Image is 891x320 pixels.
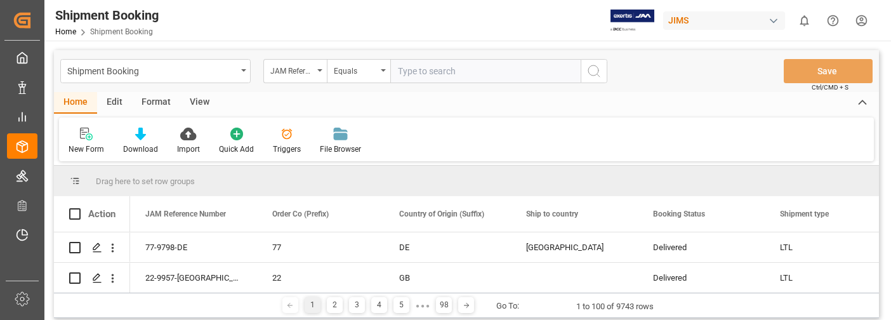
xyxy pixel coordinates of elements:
[581,59,607,83] button: search button
[272,210,329,218] span: Order Co (Prefix)
[263,59,327,83] button: open menu
[526,233,623,262] div: [GEOGRAPHIC_DATA]
[55,27,76,36] a: Home
[219,143,254,155] div: Quick Add
[88,208,115,220] div: Action
[653,210,705,218] span: Booking Status
[123,143,158,155] div: Download
[416,301,430,310] div: ● ● ●
[393,297,409,313] div: 5
[436,297,452,313] div: 98
[526,210,578,218] span: Ship to country
[663,11,785,30] div: JIMS
[653,233,749,262] div: Delivered
[273,143,301,155] div: Triggers
[55,6,159,25] div: Shipment Booking
[180,92,219,114] div: View
[663,8,790,32] button: JIMS
[780,263,876,293] div: LTL
[272,233,369,262] div: 77
[54,92,97,114] div: Home
[177,143,200,155] div: Import
[69,143,104,155] div: New Form
[780,210,829,218] span: Shipment type
[270,62,313,77] div: JAM Reference Number
[130,232,257,262] div: 77-9798-DE
[390,59,581,83] input: Type to search
[327,297,343,313] div: 2
[371,297,387,313] div: 4
[819,6,847,35] button: Help Center
[780,233,876,262] div: LTL
[610,10,654,32] img: Exertis%20JAM%20-%20Email%20Logo.jpg_1722504956.jpg
[334,62,377,77] div: Equals
[399,233,496,262] div: DE
[349,297,365,313] div: 3
[97,92,132,114] div: Edit
[399,210,484,218] span: Country of Origin (Suffix)
[132,92,180,114] div: Format
[784,59,873,83] button: Save
[812,83,848,92] span: Ctrl/CMD + S
[399,263,496,293] div: GB
[327,59,390,83] button: open menu
[145,210,226,218] span: JAM Reference Number
[576,300,654,313] div: 1 to 100 of 9743 rows
[653,263,749,293] div: Delivered
[320,143,361,155] div: File Browser
[54,263,130,293] div: Press SPACE to select this row.
[130,263,257,293] div: 22-9957-[GEOGRAPHIC_DATA]
[305,297,320,313] div: 1
[272,263,369,293] div: 22
[496,300,519,312] div: Go To:
[54,232,130,263] div: Press SPACE to select this row.
[96,177,195,186] span: Drag here to set row groups
[790,6,819,35] button: show 0 new notifications
[67,62,237,78] div: Shipment Booking
[60,59,251,83] button: open menu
